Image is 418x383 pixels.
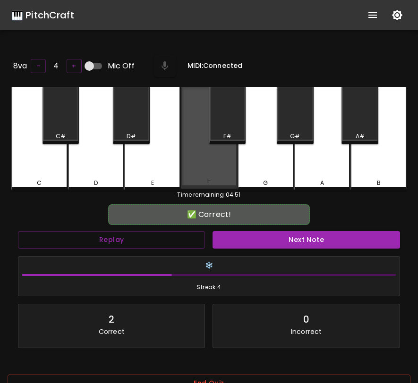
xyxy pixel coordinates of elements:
[303,312,309,327] div: 0
[377,179,381,187] div: B
[113,209,305,220] div: ✅ Correct!
[13,59,27,73] h6: 8va
[290,132,300,141] div: G#
[356,132,365,141] div: A#
[320,179,324,187] div: A
[56,132,66,141] div: C#
[361,4,384,26] button: show more
[99,327,125,336] p: Correct
[11,191,407,199] div: Time remaining: 04:51
[151,179,154,187] div: E
[127,132,136,141] div: D#
[188,61,242,71] h6: MIDI: Connected
[94,179,98,187] div: D
[291,327,322,336] p: Incorrect
[207,177,210,185] div: F
[108,60,135,72] span: Mic Off
[223,132,231,141] div: F#
[18,231,205,249] button: Replay
[109,312,114,327] div: 2
[31,59,46,74] button: –
[11,8,74,23] a: 🎹 PitchCraft
[263,179,268,187] div: G
[22,260,396,271] h6: ❄️
[37,179,42,187] div: C
[213,231,400,249] button: Next Note
[53,59,59,73] h6: 4
[22,283,396,292] span: Streak: 4
[67,59,82,74] button: +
